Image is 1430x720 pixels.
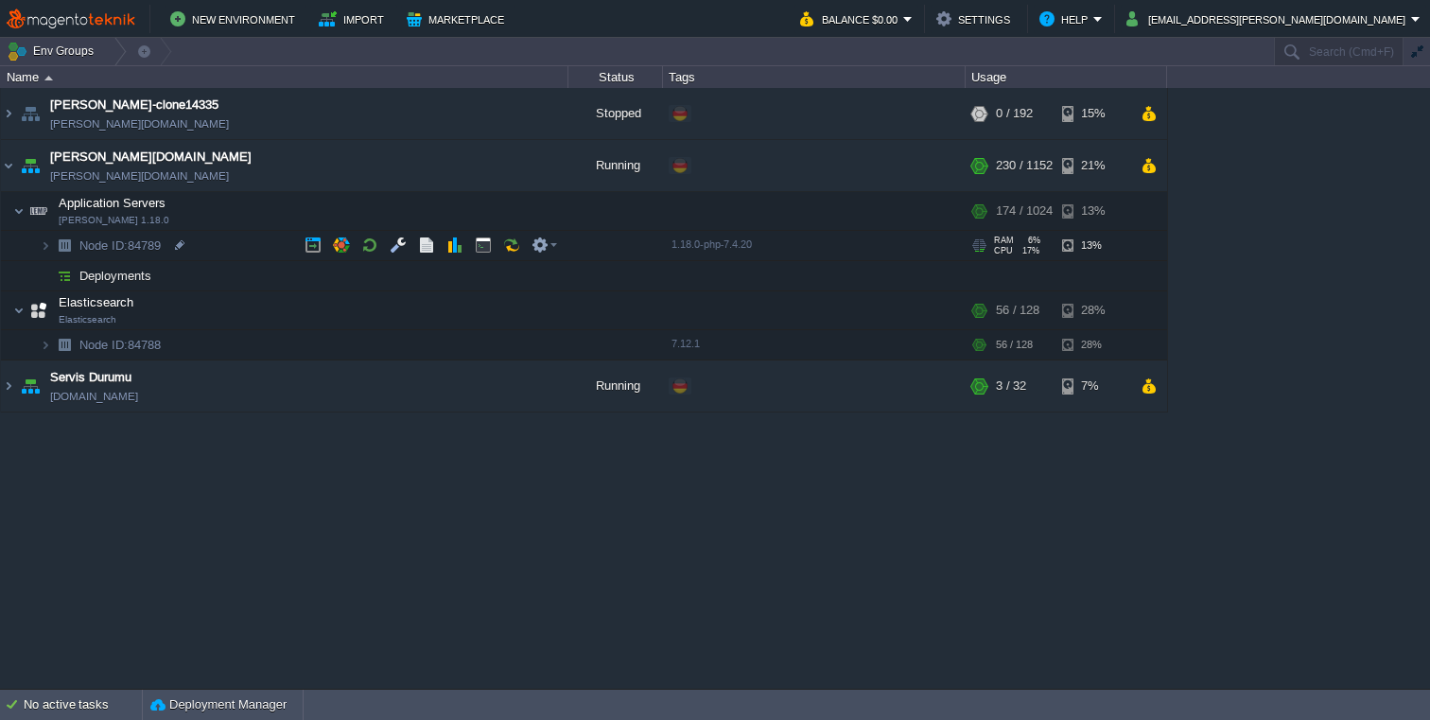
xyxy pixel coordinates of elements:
[1062,88,1124,139] div: 15%
[17,88,44,139] img: AMDAwAAAACH5BAEAAAAALAAAAAABAAEAAAICRAEAOw==
[1,360,16,412] img: AMDAwAAAACH5BAEAAAAALAAAAAABAAEAAAICRAEAOw==
[1021,236,1040,245] span: 6%
[1062,140,1124,191] div: 21%
[26,291,52,329] img: AMDAwAAAACH5BAEAAAAALAAAAAABAAEAAAICRAEAOw==
[1062,291,1124,329] div: 28%
[1062,192,1124,230] div: 13%
[50,96,218,114] a: [PERSON_NAME]-clone14335
[996,291,1039,329] div: 56 / 128
[51,261,78,290] img: AMDAwAAAACH5BAEAAAAALAAAAAABAAEAAAICRAEAOw==
[936,8,1016,30] button: Settings
[1039,8,1093,30] button: Help
[50,148,252,167] a: [PERSON_NAME][DOMAIN_NAME]
[1,140,16,191] img: AMDAwAAAACH5BAEAAAAALAAAAAABAAEAAAICRAEAOw==
[78,237,164,254] span: 84789
[664,66,965,88] div: Tags
[1,88,16,139] img: AMDAwAAAACH5BAEAAAAALAAAAAABAAEAAAICRAEAOw==
[996,330,1033,360] div: 56 / 128
[568,88,663,139] div: Stopped
[967,66,1166,88] div: Usage
[13,291,25,329] img: AMDAwAAAACH5BAEAAAAALAAAAAABAAEAAAICRAEAOw==
[44,76,53,80] img: AMDAwAAAACH5BAEAAAAALAAAAAABAAEAAAICRAEAOw==
[78,237,164,254] a: Node ID:84789
[671,238,752,250] span: 1.18.0-php-7.4.20
[57,294,136,310] span: Elasticsearch
[79,238,128,253] span: Node ID:
[57,195,168,211] span: Application Servers
[57,196,168,210] a: Application Servers[PERSON_NAME] 1.18.0
[568,360,663,412] div: Running
[40,231,51,260] img: AMDAwAAAACH5BAEAAAAALAAAAAABAAEAAAICRAEAOw==
[24,690,142,720] div: No active tasks
[2,66,567,88] div: Name
[1062,231,1124,260] div: 13%
[17,140,44,191] img: AMDAwAAAACH5BAEAAAAALAAAAAABAAEAAAICRAEAOw==
[50,167,229,185] a: [PERSON_NAME][DOMAIN_NAME]
[79,338,128,352] span: Node ID:
[996,192,1053,230] div: 174 / 1024
[78,337,164,353] span: 84788
[996,88,1033,139] div: 0 / 192
[170,8,301,30] button: New Environment
[40,330,51,360] img: AMDAwAAAACH5BAEAAAAALAAAAAABAAEAAAICRAEAOw==
[568,140,663,191] div: Running
[996,360,1026,412] div: 3 / 32
[57,295,136,309] a: ElasticsearchElasticsearch
[1062,330,1124,360] div: 28%
[994,236,1014,245] span: RAM
[59,215,169,226] span: [PERSON_NAME] 1.18.0
[1020,246,1039,255] span: 17%
[569,66,662,88] div: Status
[17,360,44,412] img: AMDAwAAAACH5BAEAAAAALAAAAAABAAEAAAICRAEAOw==
[800,8,903,30] button: Balance $0.00
[51,330,78,360] img: AMDAwAAAACH5BAEAAAAALAAAAAABAAEAAAICRAEAOw==
[26,192,52,230] img: AMDAwAAAACH5BAEAAAAALAAAAAABAAEAAAICRAEAOw==
[996,140,1053,191] div: 230 / 1152
[50,387,138,406] a: [DOMAIN_NAME]
[78,337,164,353] a: Node ID:84788
[671,338,700,349] span: 7.12.1
[150,695,287,714] button: Deployment Manager
[319,8,390,30] button: Import
[59,314,116,325] span: Elasticsearch
[7,38,100,64] button: Env Groups
[78,268,154,284] a: Deployments
[50,368,131,387] a: Servis Durumu
[1126,8,1411,30] button: [EMAIL_ADDRESS][PERSON_NAME][DOMAIN_NAME]
[13,192,25,230] img: AMDAwAAAACH5BAEAAAAALAAAAAABAAEAAAICRAEAOw==
[1062,360,1124,412] div: 7%
[994,246,1013,255] span: CPU
[51,231,78,260] img: AMDAwAAAACH5BAEAAAAALAAAAAABAAEAAAICRAEAOw==
[40,261,51,290] img: AMDAwAAAACH5BAEAAAAALAAAAAABAAEAAAICRAEAOw==
[7,8,135,31] img: MagentoTeknik
[407,8,510,30] button: Marketplace
[50,114,229,133] a: [PERSON_NAME][DOMAIN_NAME]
